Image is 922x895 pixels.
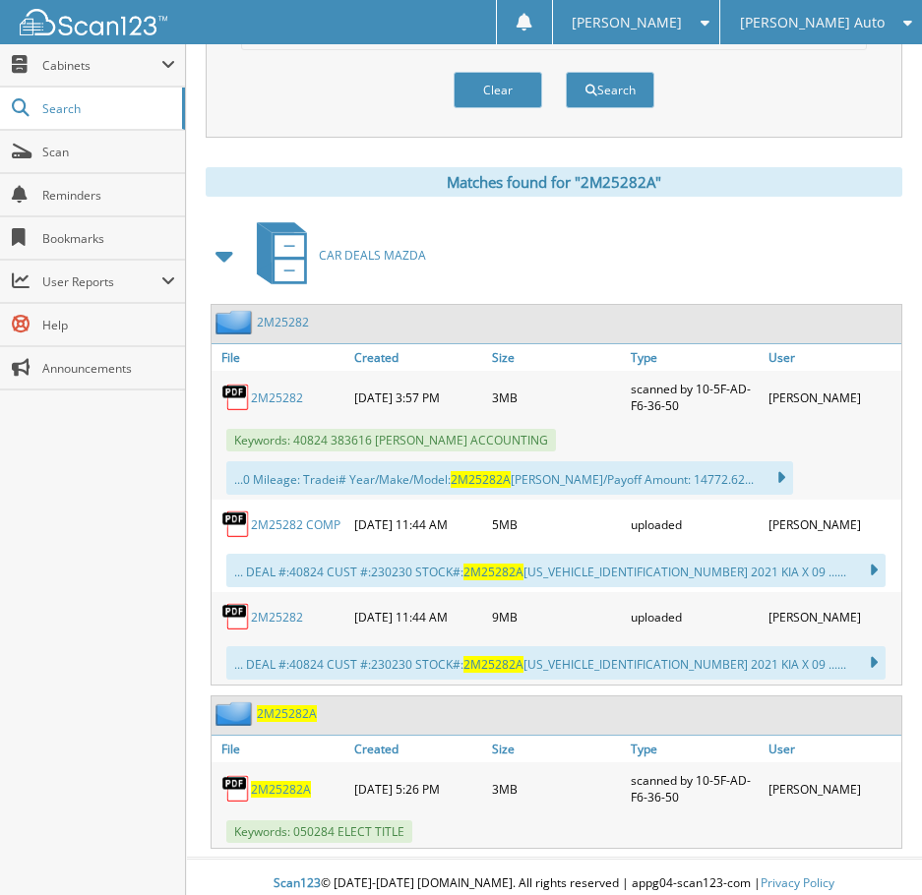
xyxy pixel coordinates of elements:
a: 2M25282 [251,609,303,626]
span: Announcements [42,360,175,377]
div: scanned by 10-5F-AD-F6-36-50 [626,767,764,810]
a: File [212,736,349,762]
div: 3MB [487,767,625,810]
a: Size [487,344,625,371]
span: 2M25282A [451,471,511,488]
a: CAR DEALS MAZDA [245,216,426,294]
span: Bookmarks [42,230,175,247]
a: Size [487,736,625,762]
div: [DATE] 11:44 AM [349,597,487,636]
div: 9MB [487,597,625,636]
button: Search [566,72,654,108]
a: Created [349,736,487,762]
img: PDF.png [221,383,251,412]
a: Type [626,736,764,762]
a: User [764,736,901,762]
div: [PERSON_NAME] [764,767,901,810]
iframe: Chat Widget [824,801,922,895]
span: Keywords: 40824 383616 [PERSON_NAME] ACCOUNTING [226,429,556,451]
div: Matches found for "2M25282A" [206,167,902,197]
div: [DATE] 11:44 AM [349,505,487,544]
div: 3MB [487,376,625,419]
a: File [212,344,349,371]
a: 2M25282A [257,705,317,722]
span: Search [42,100,172,117]
div: [PERSON_NAME] [764,597,901,636]
button: Clear [454,72,542,108]
div: ... DEAL #:40824 CUST #:230230 STOCK#: [US_VEHICLE_IDENTIFICATION_NUMBER] 2021 KIA X 09 ...... [226,554,886,587]
a: Created [349,344,487,371]
span: CAR DEALS MAZDA [319,247,426,264]
a: 2M25282 [251,389,303,406]
div: ... DEAL #:40824 CUST #:230230 STOCK#: [US_VEHICLE_IDENTIFICATION_NUMBER] 2021 KIA X 09 ...... [226,646,886,680]
a: 2M25282 COMP [251,516,340,533]
img: folder2.png [215,701,257,726]
img: scan123-logo-white.svg [20,9,167,35]
span: User Reports [42,273,161,290]
div: uploaded [626,597,764,636]
div: 5MB [487,505,625,544]
span: 2M25282A [463,656,523,673]
span: [PERSON_NAME] [572,17,682,29]
span: Help [42,317,175,333]
img: PDF.png [221,774,251,804]
span: Reminders [42,187,175,204]
a: User [764,344,901,371]
a: 2M25282 [257,314,309,330]
span: Keywords: 050284 ELECT TITLE [226,820,412,843]
div: [PERSON_NAME] [764,505,901,544]
span: [PERSON_NAME] Auto [740,17,885,29]
a: Privacy Policy [761,874,834,891]
div: [PERSON_NAME] [764,376,901,419]
span: 2M25282A [463,564,523,580]
a: 2M25282A [251,781,311,798]
a: Type [626,344,764,371]
span: Cabinets [42,57,161,74]
img: PDF.png [221,602,251,631]
div: uploaded [626,505,764,544]
img: folder2.png [215,310,257,334]
span: Scan [42,144,175,160]
div: [DATE] 3:57 PM [349,376,487,419]
div: ...0 Mileage: Tradei# Year/Make/Model: [PERSON_NAME]/Payoff Amount: 14772.62... [226,461,793,495]
span: Scan123 [274,874,321,891]
img: PDF.png [221,509,251,539]
div: [DATE] 5:26 PM [349,767,487,810]
div: scanned by 10-5F-AD-F6-36-50 [626,376,764,419]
